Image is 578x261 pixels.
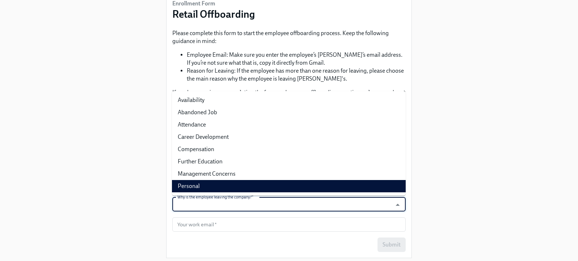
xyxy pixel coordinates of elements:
li: Compensation [172,143,406,155]
p: Please complete this form to start the employee offboarding process. Keep the following guidance ... [172,29,406,45]
li: Abandoned Job [172,106,406,119]
li: Personal [172,180,406,192]
li: Availability [172,94,406,106]
li: Attendance [172,119,406,131]
li: Career Development [172,131,406,143]
p: If you have any issues completing the form, or have any offboarding questions, please reach out t... [172,89,406,104]
button: Close [392,199,403,210]
li: Relocation [172,192,406,205]
li: Management Concerns [172,168,406,180]
h3: Retail Offboarding [172,8,255,21]
li: Further Education [172,155,406,168]
li: Employee Email: Make sure you enter the employee’s [PERSON_NAME]’s email address. If you’re not s... [187,51,406,67]
li: Reason for Leaving: If the employee has more than one reason for leaving, please choose the main ... [187,67,406,83]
